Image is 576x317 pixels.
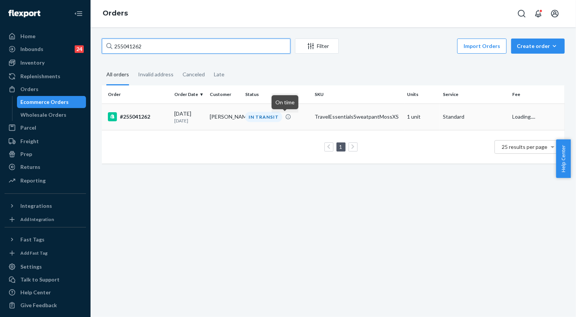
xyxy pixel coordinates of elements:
[21,98,69,106] div: Ecommerce Orders
[5,83,86,95] a: Orders
[20,32,35,40] div: Home
[338,144,344,150] a: Page 1 is your current page
[457,39,507,54] button: Import Orders
[295,39,339,54] button: Filter
[5,274,86,286] a: Talk to Support
[509,85,565,104] th: Fee
[20,302,57,309] div: Give Feedback
[183,65,205,84] div: Canceled
[5,70,86,82] a: Replenishments
[97,3,134,25] ol: breadcrumbs
[517,42,559,50] div: Create order
[242,85,312,104] th: Status
[71,6,86,21] button: Close Navigation
[210,91,239,97] div: Customer
[20,250,48,256] div: Add Fast Tag
[20,216,54,223] div: Add Integration
[5,261,86,273] a: Settings
[514,6,529,21] button: Open Search Box
[171,85,207,104] th: Order Date
[404,85,440,104] th: Units
[138,65,174,84] div: Invalid address
[509,104,565,130] td: Loading....
[103,9,128,17] a: Orders
[20,163,40,171] div: Returns
[8,10,40,17] img: Flexport logo
[108,112,168,121] div: #255041262
[547,6,562,21] button: Open account menu
[20,263,42,271] div: Settings
[5,148,86,160] a: Prep
[5,135,86,147] a: Freight
[102,85,171,104] th: Order
[312,85,404,104] th: SKU
[17,96,86,108] a: Ecommerce Orders
[21,111,67,119] div: Wholesale Orders
[20,138,39,145] div: Freight
[20,236,45,243] div: Fast Tags
[20,177,46,184] div: Reporting
[20,276,60,283] div: Talk to Support
[20,85,38,93] div: Orders
[5,299,86,311] button: Give Feedback
[443,113,506,121] p: Standard
[5,161,86,173] a: Returns
[174,118,204,124] p: [DATE]
[511,39,565,54] button: Create order
[102,39,290,54] input: Search orders
[315,113,401,121] div: TravelEssentialsSweatpantMossXS
[275,98,295,106] p: On time
[556,139,571,178] button: Help Center
[404,104,440,130] td: 1 unit
[17,109,86,121] a: Wholesale Orders
[174,110,204,124] div: [DATE]
[5,286,86,298] a: Help Center
[20,124,36,131] div: Parcel
[20,73,60,80] div: Replenishments
[106,65,129,85] div: All orders
[440,85,509,104] th: Service
[5,215,86,224] a: Add Integration
[5,249,86,258] a: Add Fast Tag
[20,150,32,158] div: Prep
[5,233,86,246] button: Fast Tags
[20,45,43,53] div: Inbounds
[20,289,51,296] div: Help Center
[5,122,86,134] a: Parcel
[5,30,86,42] a: Home
[75,45,84,53] div: 24
[214,65,224,84] div: Late
[295,42,338,50] div: Filter
[5,43,86,55] a: Inbounds24
[502,144,548,150] span: 25 results per page
[20,59,45,66] div: Inventory
[20,202,52,210] div: Integrations
[5,57,86,69] a: Inventory
[5,200,86,212] button: Integrations
[245,112,282,122] div: IN TRANSIT
[207,104,242,130] td: [PERSON_NAME]
[531,6,546,21] button: Open notifications
[5,175,86,187] a: Reporting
